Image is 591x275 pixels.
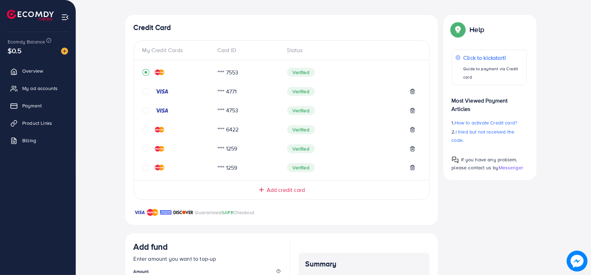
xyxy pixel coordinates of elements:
span: Ecomdy Balance [8,38,45,45]
svg: circle [142,126,149,133]
span: Billing [22,137,36,144]
p: Most Viewed Payment Articles [452,91,527,113]
div: My Credit Cards [142,46,212,54]
a: Overview [5,64,70,78]
img: brand [173,208,193,217]
a: My ad accounts [5,81,70,95]
span: Messenger [499,164,523,171]
a: Billing [5,134,70,147]
img: credit [155,70,164,75]
div: Card ID [212,46,282,54]
a: Payment [5,99,70,113]
span: Payment [22,102,42,109]
span: Verified [287,68,315,77]
p: Guide to payment via Credit card [463,65,523,81]
img: credit [155,108,169,113]
div: Status [282,46,421,54]
span: Overview [22,67,43,74]
span: Verified [287,106,315,115]
img: brand [160,208,172,217]
span: $0.5 [8,46,22,56]
img: credit [155,165,164,170]
svg: circle [142,107,149,114]
p: Help [470,25,484,34]
img: credit [155,146,164,152]
svg: circle [142,88,149,95]
h4: Credit Card [134,23,430,32]
img: Popup guide [452,156,459,163]
span: My ad accounts [22,85,58,92]
p: Click to kickstart! [463,54,523,62]
img: logo [7,10,54,21]
img: menu [61,13,69,21]
span: If you have any problem, please contact us by [452,156,517,171]
img: Popup guide [452,23,464,36]
span: Verified [287,125,315,134]
svg: circle [142,164,149,171]
span: Verified [287,144,315,153]
img: brand [134,208,145,217]
span: Product Links [22,120,52,127]
a: Product Links [5,116,70,130]
span: SAFE [222,209,233,216]
img: image [61,48,68,55]
svg: record circle [142,69,149,76]
span: Verified [287,163,315,172]
span: Add credit card [267,186,305,194]
span: How to activate Credit card? [455,119,517,126]
p: Enter amount you want to top-up [134,254,282,263]
span: I tried but not received the code. [452,128,515,144]
img: credit [155,127,164,132]
span: Verified [287,87,315,96]
h3: Add fund [134,242,168,252]
p: 2. [452,128,527,144]
img: image [567,251,588,272]
svg: circle [142,145,149,152]
h4: Summary [306,260,423,268]
p: Guaranteed Checkout [195,208,255,217]
img: brand [147,208,158,217]
p: 1. [452,119,527,127]
img: credit [155,89,169,94]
